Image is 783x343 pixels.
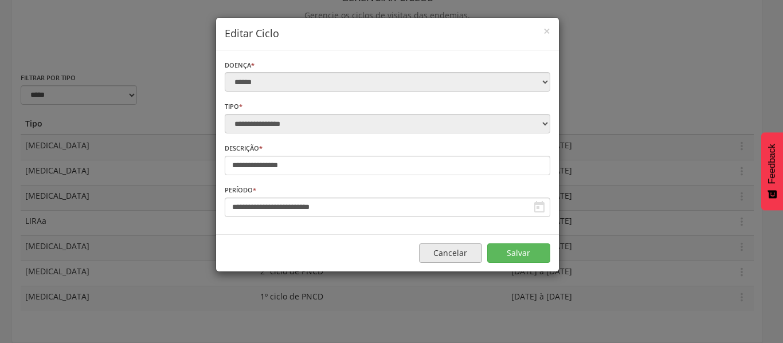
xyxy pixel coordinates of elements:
label: Doença [225,61,255,70]
span: × [543,23,550,39]
i:  [533,200,546,214]
button: Feedback - Mostrar pesquisa [761,132,783,210]
span: Feedback [767,144,777,184]
h4: Editar Ciclo [225,26,550,41]
label: Tipo [225,102,242,111]
label: Descrição [225,144,263,153]
label: Período [225,186,256,195]
button: Salvar [487,243,550,263]
button: Cancelar [419,243,482,263]
button: Close [543,25,550,37]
